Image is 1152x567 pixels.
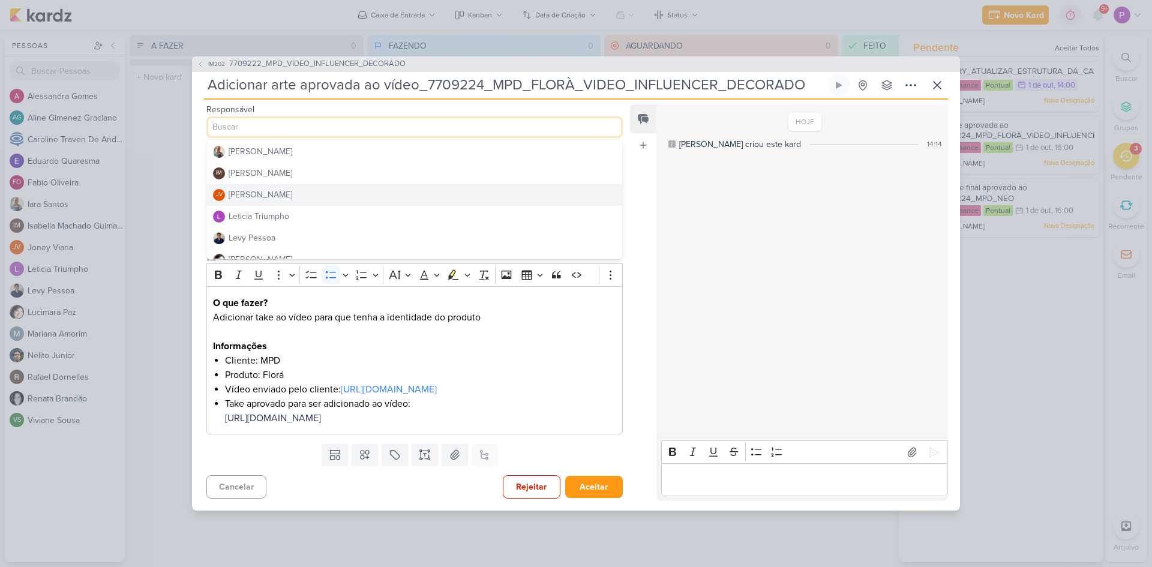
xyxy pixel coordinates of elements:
button: Cancelar [206,475,266,499]
button: [PERSON_NAME] [207,141,622,163]
span: IM202 [206,59,227,68]
div: Joney Viana [213,189,225,201]
div: Editor toolbar [661,440,948,464]
div: Editor editing area: main [661,463,948,496]
strong: Informações [213,340,267,352]
div: Isabella Machado Guimarães [213,167,225,179]
label: Prioridade [206,140,244,151]
button: IM [PERSON_NAME] [207,163,622,184]
input: Buscar [206,116,623,138]
button: Aceitar [565,476,623,498]
strong: O que fazer? [213,297,268,309]
div: Editor editing area: main [206,286,623,434]
img: Lucimara Paz [213,254,225,266]
div: [PERSON_NAME] [229,253,292,266]
button: Leticia Triumpho [207,206,622,227]
button: IM202 7709222_MPD_VIDEO_INFLUENCER_DECORADO [197,58,406,70]
div: Editor toolbar [206,263,623,287]
button: [PERSON_NAME] [207,249,622,271]
img: Leticia Triumpho [213,211,225,223]
li: Take aprovado para ser adicionado ao vídeo: [225,397,616,425]
div: Levy Pessoa [229,232,275,244]
button: Rejeitar [503,475,560,499]
div: 14:14 [927,139,942,149]
div: [PERSON_NAME] criou este kard [679,138,801,151]
p: Adicionar take ao vídeo para que tenha a identidade do produto [213,310,616,353]
div: Ligar relógio [834,80,844,90]
div: [PERSON_NAME] [229,167,292,179]
button: Levy Pessoa [207,227,622,249]
a: [URL][DOMAIN_NAME] [225,412,321,424]
span: 7709222_MPD_VIDEO_INFLUENCER_DECORADO [229,58,406,70]
div: [PERSON_NAME] [229,188,292,201]
li: Cliente: MPD [225,353,616,368]
label: Responsável [206,104,254,115]
a: [URL][DOMAIN_NAME] [341,383,437,395]
img: Iara Santos [213,146,225,158]
img: Levy Pessoa [213,232,225,244]
p: JV [216,192,223,198]
li: Produto: Florá [225,368,616,382]
p: IM [216,170,222,176]
button: JV [PERSON_NAME] [207,184,622,206]
div: [PERSON_NAME] [229,145,292,158]
li: Vídeo enviado pelo cliente: [225,382,616,397]
input: Kard Sem Título [204,74,826,96]
div: Leticia Triumpho [229,210,289,223]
